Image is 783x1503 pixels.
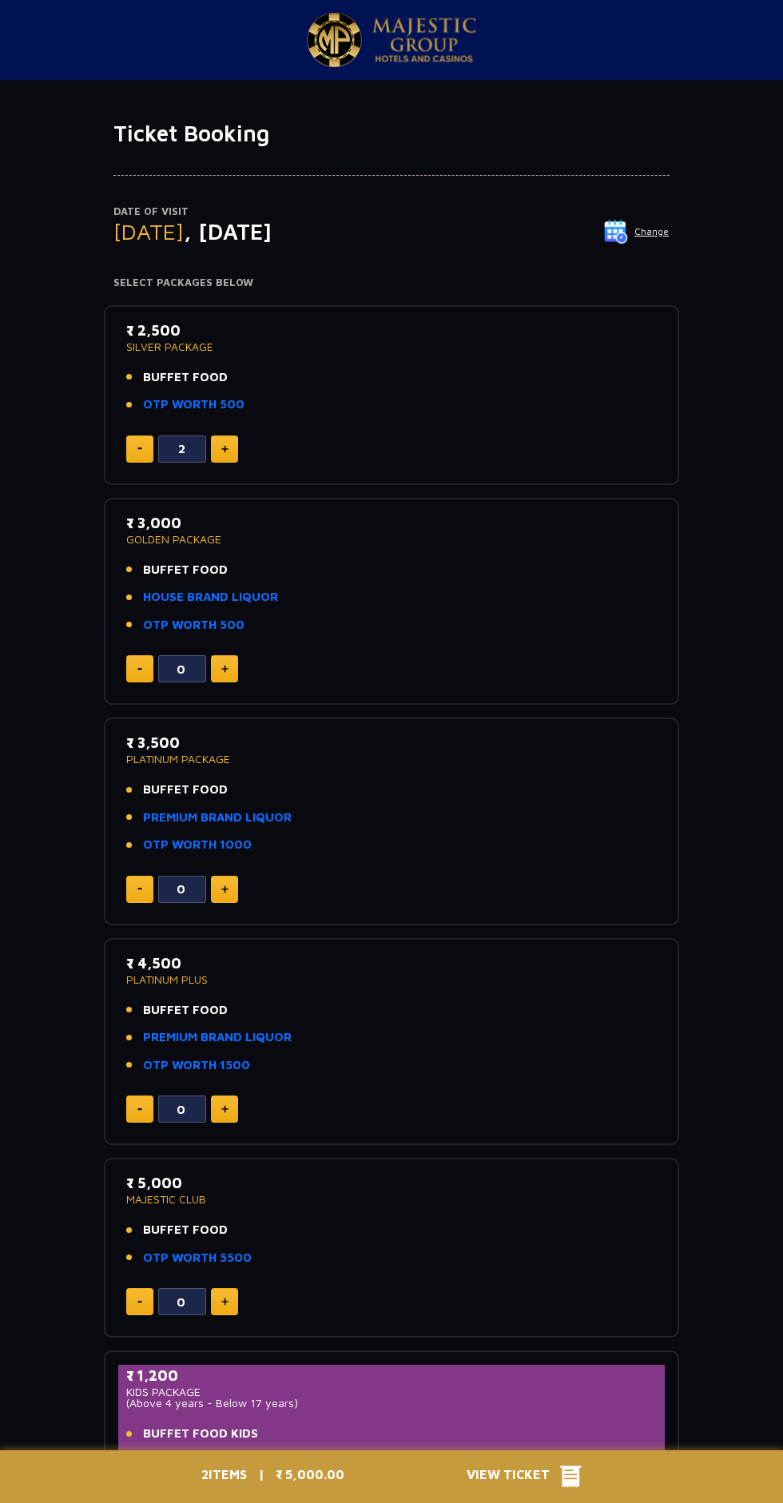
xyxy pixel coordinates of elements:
[113,204,670,220] p: Date of Visit
[143,781,228,799] span: BUFFET FOOD
[221,1105,229,1113] img: plus
[247,1465,276,1489] p: |
[126,341,657,352] p: SILVER PACKAGE
[126,1194,657,1205] p: MAJESTIC CLUB
[221,445,229,453] img: plus
[143,1249,252,1267] a: OTP WORTH 5500
[221,1298,229,1306] img: plus
[113,276,670,289] h4: Select Packages Below
[137,1301,142,1303] img: minus
[143,396,244,414] a: OTP WORTH 500
[137,1108,142,1111] img: minus
[143,1028,292,1047] a: PREMIUM BRAND LIQUOR
[126,753,657,765] p: PLATINUM PACKAGE
[137,447,142,450] img: minus
[126,952,657,974] p: ₹ 4,500
[126,1398,657,1409] p: (Above 4 years - Below 17 years)
[126,534,657,545] p: GOLDEN PACKAGE
[201,1467,209,1481] span: 2
[221,665,229,673] img: plus
[184,218,272,245] span: , [DATE]
[467,1465,582,1489] button: View Ticket
[137,668,142,670] img: minus
[143,616,244,634] a: OTP WORTH 500
[143,836,252,854] a: OTP WORTH 1000
[126,1172,657,1194] p: ₹ 5,000
[126,320,657,341] p: ₹ 2,500
[126,732,657,753] p: ₹ 3,500
[137,888,142,890] img: minus
[603,219,670,245] button: Change
[143,1056,250,1075] a: OTP WORTH 1500
[221,885,229,893] img: plus
[372,18,476,62] img: Majestic Pride
[143,1001,228,1020] span: BUFFET FOOD
[113,120,670,147] h1: Ticket Booking
[143,1425,258,1443] span: BUFFET FOOD KIDS
[467,1465,560,1489] span: View Ticket
[113,218,184,245] span: [DATE]
[307,13,362,67] img: Majestic Pride
[126,974,657,985] p: PLATINUM PLUS
[143,561,228,579] span: BUFFET FOOD
[143,1221,228,1239] span: BUFFET FOOD
[143,368,228,387] span: BUFFET FOOD
[201,1465,247,1489] p: ITEMS
[143,809,292,827] a: PREMIUM BRAND LIQUOR
[276,1467,344,1481] span: ₹ 5,000.00
[126,1386,657,1398] p: KIDS PACKAGE
[126,512,657,534] p: ₹ 3,000
[126,1365,657,1386] p: ₹ 1,200
[143,588,278,606] a: HOUSE BRAND LIQUOR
